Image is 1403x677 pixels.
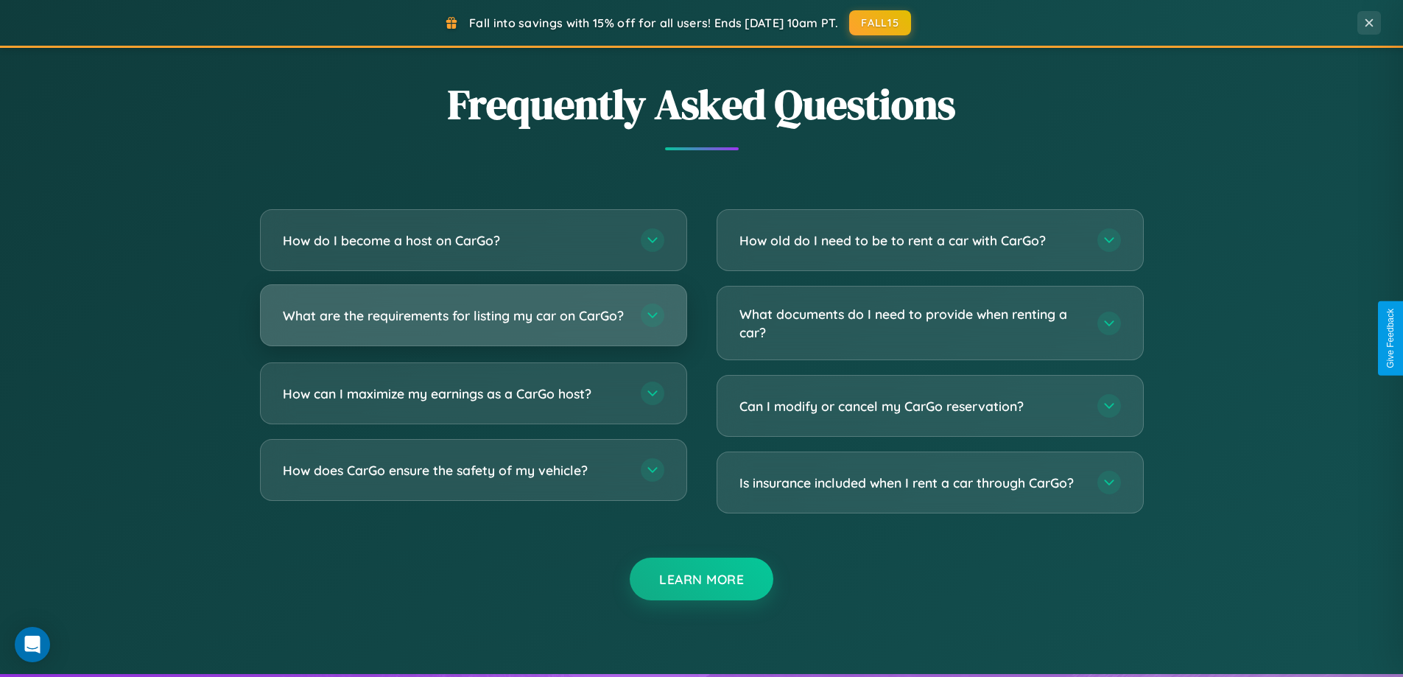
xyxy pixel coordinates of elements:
div: Give Feedback [1385,309,1396,368]
button: FALL15 [849,10,911,35]
h2: Frequently Asked Questions [260,76,1144,133]
h3: How do I become a host on CarGo? [283,231,626,250]
div: Open Intercom Messenger [15,627,50,662]
h3: How does CarGo ensure the safety of my vehicle? [283,461,626,480]
h3: How old do I need to be to rent a car with CarGo? [739,231,1083,250]
span: Fall into savings with 15% off for all users! Ends [DATE] 10am PT. [469,15,838,30]
button: Learn More [630,558,773,600]
h3: Can I modify or cancel my CarGo reservation? [739,397,1083,415]
h3: What are the requirements for listing my car on CarGo? [283,306,626,325]
h3: Is insurance included when I rent a car through CarGo? [739,474,1083,492]
h3: What documents do I need to provide when renting a car? [739,305,1083,341]
h3: How can I maximize my earnings as a CarGo host? [283,385,626,403]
